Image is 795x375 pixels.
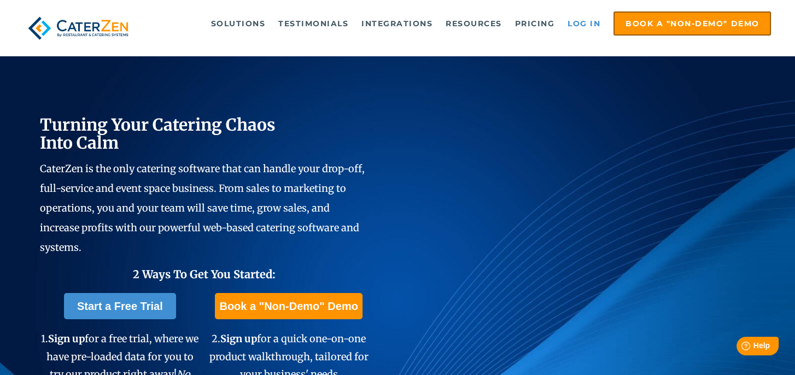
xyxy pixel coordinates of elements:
a: Testimonials [273,13,354,34]
a: Log in [562,13,606,34]
a: Pricing [510,13,560,34]
a: Resources [440,13,507,34]
a: Book a "Non-Demo" Demo [215,293,362,319]
img: caterzen [24,11,133,45]
a: Integrations [356,13,438,34]
a: Start a Free Trial [64,293,176,319]
a: Solutions [206,13,271,34]
span: Turning Your Catering Chaos Into Calm [40,114,276,153]
span: Sign up [48,332,85,345]
span: CaterZen is the only catering software that can handle your drop-off, full-service and event spac... [40,162,365,254]
div: Navigation Menu [151,11,771,36]
a: Book a "Non-Demo" Demo [613,11,771,36]
span: Sign up [220,332,257,345]
iframe: Help widget launcher [698,332,783,363]
span: 2 Ways To Get You Started: [133,267,276,281]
